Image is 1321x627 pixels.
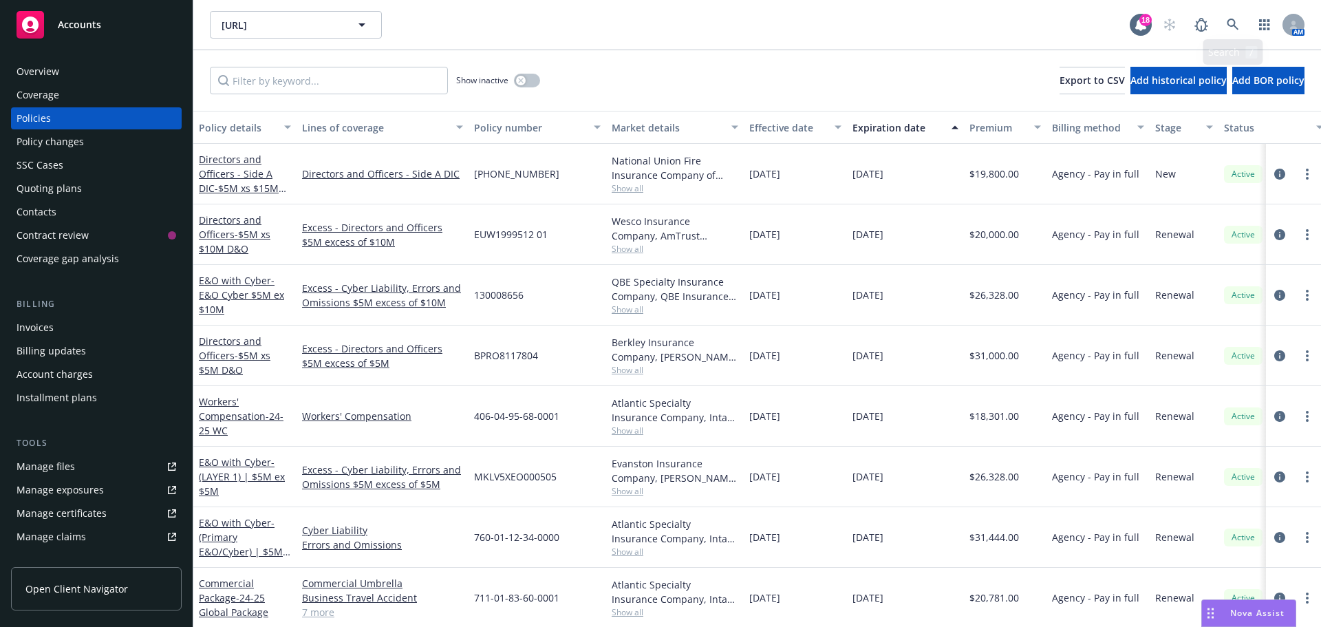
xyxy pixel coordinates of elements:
[17,248,119,270] div: Coverage gap analysis
[199,334,270,376] a: Directors and Officers
[11,6,182,44] a: Accounts
[17,549,81,571] div: Manage BORs
[17,502,107,524] div: Manage certificates
[199,228,270,255] span: - $5M xs $10M D&O
[17,201,56,223] div: Contacts
[17,131,84,153] div: Policy changes
[302,341,463,370] a: Excess - Directors and Officers $5M excess of $5M
[11,224,182,246] a: Contract review
[1052,227,1139,242] span: Agency - Pay in full
[1224,120,1308,135] div: Status
[749,288,780,302] span: [DATE]
[612,577,738,606] div: Atlantic Specialty Insurance Company, Intact Insurance
[17,61,59,83] div: Overview
[1271,166,1288,182] a: circleInformation
[11,479,182,501] a: Manage exposures
[749,227,780,242] span: [DATE]
[969,591,1019,605] span: $20,781.00
[749,167,780,181] span: [DATE]
[612,243,738,255] span: Show all
[1271,348,1288,364] a: circleInformation
[1229,471,1257,483] span: Active
[612,485,738,497] span: Show all
[11,456,182,478] a: Manage files
[612,396,738,425] div: Atlantic Specialty Insurance Company, Intact Insurance
[58,19,101,30] span: Accounts
[11,502,182,524] a: Manage certificates
[199,274,284,316] a: E&O with Cyber
[302,523,463,538] a: Cyber Liability
[1219,11,1247,39] a: Search
[199,153,279,209] a: Directors and Officers - Side A DIC
[852,409,883,423] span: [DATE]
[199,349,270,376] span: - $5M xs $5M D&O
[1229,531,1257,544] span: Active
[11,201,182,223] a: Contacts
[474,348,538,363] span: BPRO8117804
[1229,592,1257,604] span: Active
[302,281,463,310] a: Excess - Cyber Liability, Errors and Omissions $5M excess of $10M
[1052,409,1139,423] span: Agency - Pay in full
[17,456,75,478] div: Manage files
[11,363,182,385] a: Account charges
[302,120,448,135] div: Lines of coverage
[1299,348,1315,364] a: more
[199,516,283,573] a: E&O with Cyber
[612,546,738,557] span: Show all
[199,456,285,498] a: E&O with Cyber
[456,74,508,86] span: Show inactive
[1251,11,1278,39] a: Switch app
[612,275,738,304] div: QBE Specialty Insurance Company, QBE Insurance Group
[1052,120,1129,135] div: Billing method
[969,469,1019,484] span: $26,328.00
[1052,348,1139,363] span: Agency - Pay in full
[612,182,738,194] span: Show all
[11,154,182,176] a: SSC Cases
[199,120,276,135] div: Policy details
[11,436,182,450] div: Tools
[1156,11,1183,39] a: Start snowing
[1155,120,1198,135] div: Stage
[199,213,270,255] a: Directors and Officers
[11,84,182,106] a: Coverage
[1052,288,1139,302] span: Agency - Pay in full
[1229,229,1257,241] span: Active
[1299,529,1315,546] a: more
[969,167,1019,181] span: $19,800.00
[1155,469,1194,484] span: Renewal
[1271,287,1288,304] a: circleInformation
[11,387,182,409] a: Installment plans
[612,153,738,182] div: National Union Fire Insurance Company of [GEOGRAPHIC_DATA], [GEOGRAPHIC_DATA], AIG
[1271,226,1288,243] a: circleInformation
[852,469,883,484] span: [DATE]
[1232,67,1304,94] button: Add BOR policy
[852,167,883,181] span: [DATE]
[469,111,606,144] button: Policy number
[1299,166,1315,182] a: more
[11,317,182,339] a: Invoices
[852,591,883,605] span: [DATE]
[1155,288,1194,302] span: Renewal
[969,348,1019,363] span: $31,000.00
[302,538,463,552] a: Errors and Omissions
[1155,409,1194,423] span: Renewal
[11,107,182,129] a: Policies
[612,606,738,618] span: Show all
[1155,348,1194,363] span: Renewal
[17,526,86,548] div: Manage claims
[302,576,463,591] a: Commercial Umbrella
[852,288,883,302] span: [DATE]
[1052,530,1139,544] span: Agency - Pay in full
[199,274,284,316] span: - E&O Cyber $5M ex $10M
[1188,11,1215,39] a: Report a Bug
[964,111,1046,144] button: Premium
[474,120,586,135] div: Policy number
[1232,74,1304,87] span: Add BOR policy
[17,178,82,200] div: Quoting plans
[11,297,182,311] div: Billing
[25,582,128,596] span: Open Client Navigator
[302,591,463,605] a: Business Travel Accident
[302,605,463,619] a: 7 more
[1299,469,1315,485] a: more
